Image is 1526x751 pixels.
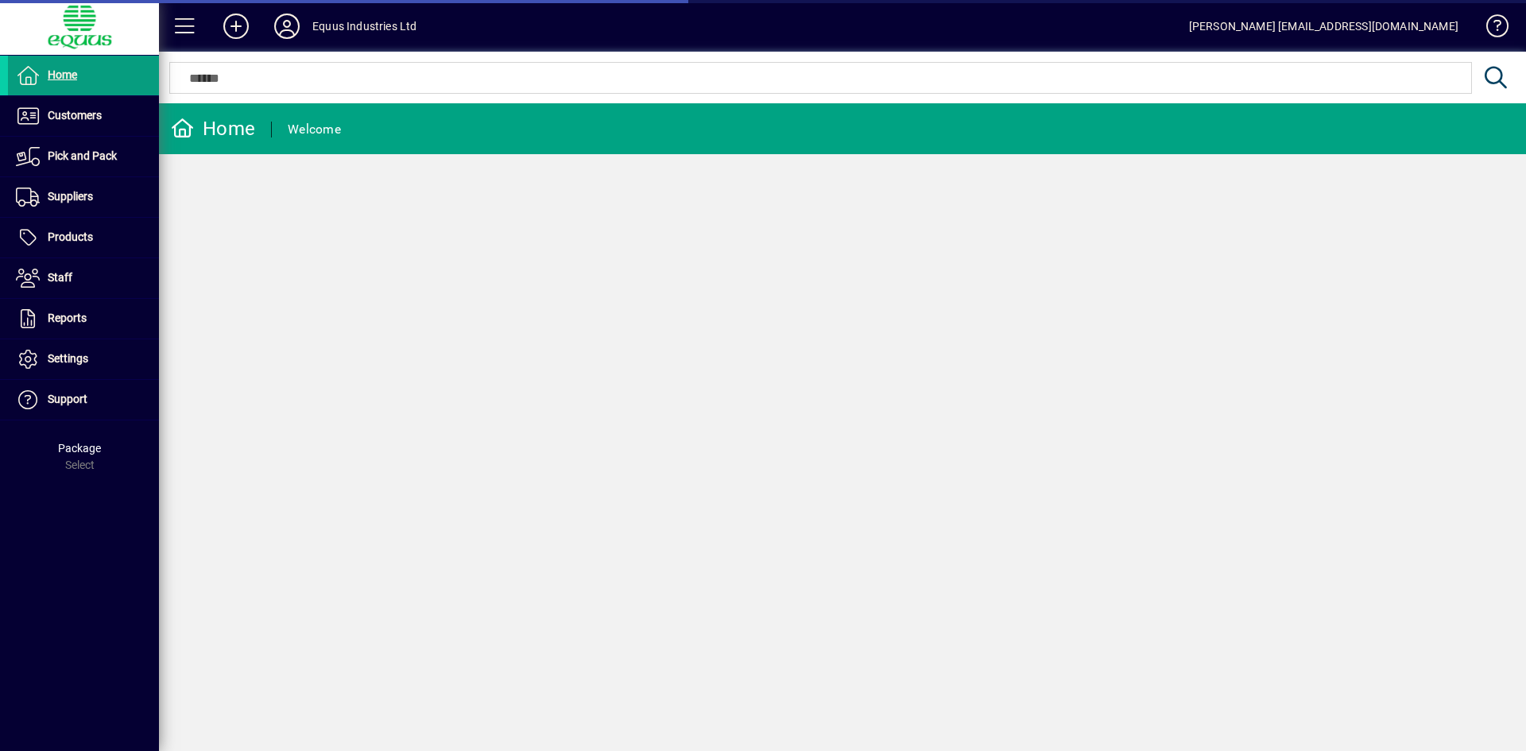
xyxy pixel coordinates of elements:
button: Add [211,12,261,41]
a: Products [8,218,159,257]
div: Welcome [288,117,341,142]
a: Customers [8,96,159,136]
span: Pick and Pack [48,149,117,162]
span: Package [58,442,101,455]
span: Products [48,230,93,243]
a: Support [8,380,159,420]
a: Reports [8,299,159,339]
span: Home [48,68,77,81]
span: Support [48,393,87,405]
span: Reports [48,312,87,324]
button: Profile [261,12,312,41]
a: Suppliers [8,177,159,217]
span: Customers [48,109,102,122]
div: Home [171,116,255,141]
div: Equus Industries Ltd [312,14,417,39]
a: Staff [8,258,159,298]
span: Staff [48,271,72,284]
a: Settings [8,339,159,379]
div: [PERSON_NAME] [EMAIL_ADDRESS][DOMAIN_NAME] [1189,14,1458,39]
a: Knowledge Base [1474,3,1506,55]
a: Pick and Pack [8,137,159,176]
span: Settings [48,352,88,365]
span: Suppliers [48,190,93,203]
